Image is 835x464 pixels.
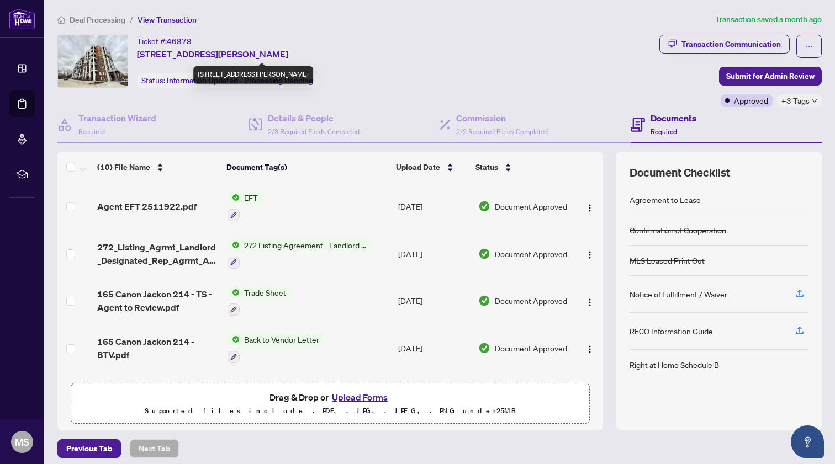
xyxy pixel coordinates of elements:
[228,286,290,316] button: Status IconTrade Sheet
[97,200,197,213] span: Agent EFT 2511922.pdf
[715,13,822,26] article: Transaction saved a month ago
[475,161,498,173] span: Status
[630,359,719,371] div: Right at Home Schedule B
[478,200,490,212] img: Document Status
[97,335,219,361] span: 165 Canon Jackon 214 - BTV.pdf
[78,111,156,125] h4: Transaction Wizard
[581,245,599,263] button: Logo
[57,16,65,24] span: home
[240,333,324,345] span: Back to Vendor Letter
[805,42,813,50] span: ellipsis
[478,342,490,354] img: Document Status
[228,191,262,221] button: Status IconEFT
[394,183,474,230] td: [DATE]
[495,342,567,354] span: Document Approved
[97,241,219,267] span: 272_Listing_Agrmt_Landlord_Designated_Rep_Agrmt_Auth_to_Offer_for_Lease_-_PropTx-[PERSON_NAME]-5.pdf
[495,200,567,212] span: Document Approved
[268,127,360,136] span: 2/3 Required Fields Completed
[471,152,571,183] th: Status
[478,295,490,307] img: Document Status
[651,127,677,136] span: Required
[585,298,594,307] img: Logo
[228,286,240,298] img: Status Icon
[726,67,815,85] span: Submit for Admin Review
[495,248,567,260] span: Document Approved
[585,204,594,212] img: Logo
[269,390,391,404] span: Drag & Drop or
[268,111,360,125] h4: Details & People
[630,165,730,180] span: Document Checklist
[812,98,817,104] span: down
[9,8,35,29] img: logo
[329,390,391,404] button: Upload Forms
[93,152,222,183] th: (10) File Name
[630,194,701,206] div: Agreement to Lease
[392,152,472,183] th: Upload Date
[651,111,696,125] h4: Documents
[734,94,768,106] span: Approved
[58,35,128,87] img: IMG-W12307064_1.jpg
[791,425,824,458] button: Open asap
[70,15,125,25] span: Deal Processing
[222,152,392,183] th: Document Tag(s)
[585,345,594,354] img: Logo
[228,333,324,363] button: Status IconBack to Vendor Letter
[394,278,474,325] td: [DATE]
[97,161,150,173] span: (10) File Name
[456,111,548,125] h4: Commission
[71,383,589,424] span: Drag & Drop orUpload FormsSupported files include .PDF, .JPG, .JPEG, .PNG under25MB
[630,254,705,266] div: MLS Leased Print Out
[15,434,29,450] span: MS
[581,339,599,357] button: Logo
[167,76,313,86] span: Information Updated - Processing Pending
[228,191,240,204] img: Status Icon
[630,325,713,337] div: RECO Information Guide
[228,239,371,269] button: Status Icon272 Listing Agreement - Landlord Designated Representation Agreement Authority to Offe...
[137,35,192,47] div: Ticket #:
[97,287,219,314] span: 165 Canon Jackon 214 - TS - Agent to Review.pdf
[630,224,726,236] div: Confirmation of Cooperation
[66,440,112,457] span: Previous Tab
[137,73,318,88] div: Status:
[396,161,440,173] span: Upload Date
[228,239,240,251] img: Status Icon
[456,127,548,136] span: 2/2 Required Fields Completed
[228,333,240,345] img: Status Icon
[167,36,192,46] span: 46878
[78,127,105,136] span: Required
[394,230,474,278] td: [DATE]
[719,67,822,86] button: Submit for Admin Review
[495,295,567,307] span: Document Approved
[394,372,474,416] td: [DATE]
[57,439,121,458] button: Previous Tab
[130,13,133,26] li: /
[681,35,781,53] div: Transaction Communication
[78,404,583,418] p: Supported files include .PDF, .JPG, .JPEG, .PNG under 25 MB
[240,239,371,251] span: 272 Listing Agreement - Landlord Designated Representation Agreement Authority to Offer for Lease
[130,439,179,458] button: Next Tab
[240,191,262,204] span: EFT
[659,35,790,54] button: Transaction Communication
[137,47,288,61] span: [STREET_ADDRESS][PERSON_NAME]
[781,94,810,107] span: +3 Tags
[581,292,599,310] button: Logo
[240,286,290,298] span: Trade Sheet
[138,15,197,25] span: View Transaction
[630,288,727,300] div: Notice of Fulfillment / Waiver
[394,324,474,372] td: [DATE]
[478,248,490,260] img: Document Status
[585,250,594,259] img: Logo
[581,198,599,215] button: Logo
